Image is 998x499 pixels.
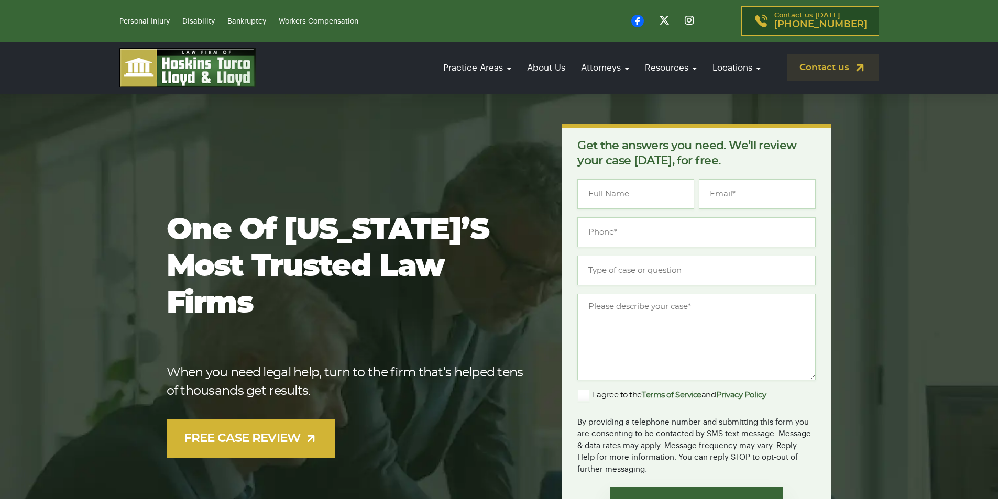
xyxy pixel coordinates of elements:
a: Attorneys [576,53,634,83]
span: [PHONE_NUMBER] [774,19,867,30]
a: Personal Injury [119,18,170,25]
a: Resources [640,53,702,83]
img: arrow-up-right-light.svg [304,432,317,445]
a: FREE CASE REVIEW [167,419,335,458]
a: Locations [707,53,766,83]
input: Full Name [577,179,694,209]
a: Workers Compensation [279,18,358,25]
label: I agree to the and [577,389,766,402]
a: Privacy Policy [716,391,766,399]
p: When you need legal help, turn to the firm that’s helped tens of thousands get results. [167,364,529,401]
a: About Us [522,53,571,83]
a: Bankruptcy [227,18,266,25]
a: Disability [182,18,215,25]
input: Phone* [577,217,816,247]
h1: One of [US_STATE]’s most trusted law firms [167,212,529,322]
a: Contact us [DATE][PHONE_NUMBER] [741,6,879,36]
p: Contact us [DATE] [774,12,867,30]
div: By providing a telephone number and submitting this form you are consenting to be contacted by SM... [577,410,816,476]
a: Terms of Service [642,391,701,399]
a: Practice Areas [438,53,517,83]
input: Type of case or question [577,256,816,285]
input: Email* [699,179,816,209]
img: logo [119,48,256,87]
p: Get the answers you need. We’ll review your case [DATE], for free. [577,138,816,169]
a: Contact us [787,54,879,81]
